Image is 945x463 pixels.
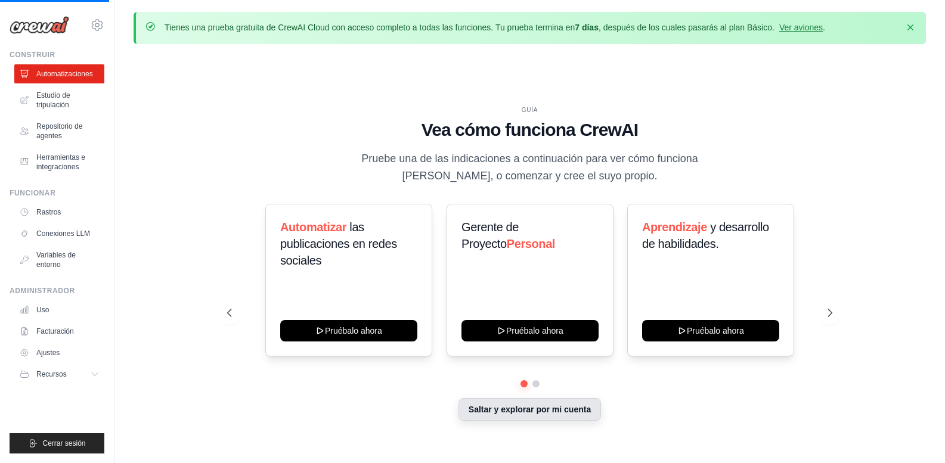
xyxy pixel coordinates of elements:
[461,320,599,341] button: Pruébalo ahora
[469,405,591,414] font: Saltar y explorar por mi cuenta
[14,300,104,319] a: Uso
[458,398,601,421] button: Saltar y explorar por mi cuenta
[642,220,707,234] font: Aprendizaje
[36,306,49,314] font: Uso
[14,224,104,243] a: Conexiones LLM
[506,326,563,335] font: Pruébalo ahora
[325,326,382,335] font: Pruébalo ahora
[36,91,70,109] font: Estudio de tripulación
[14,246,104,274] a: Variables de entorno
[10,51,55,59] font: Construir
[522,107,538,113] font: GUÍA
[642,320,779,341] button: Pruébalo ahora
[599,23,774,32] font: , después de los cuales pasarás al plan Básico.
[14,365,104,384] button: Recursos
[687,326,744,335] font: Pruébalo ahora
[10,287,75,295] font: Administrador
[36,251,76,269] font: Variables de entorno
[36,153,85,171] font: Herramientas e integraciones
[36,370,67,378] font: Recursos
[36,327,74,335] font: Facturación
[280,320,417,341] button: Pruébalo ahora
[10,433,104,453] button: Cerrar sesión
[461,220,519,250] font: Gerente de Proyecto
[14,64,104,83] a: Automatizaciones
[14,343,104,362] a: Ajustes
[10,189,55,197] font: Funcionar
[823,23,825,32] font: .
[165,23,575,32] font: Tienes una prueba gratuita de CrewAI Cloud con acceso completo a todas las funciones. Tu prueba t...
[36,349,60,357] font: Ajustes
[280,220,346,234] font: Automatizar
[280,220,397,267] font: las publicaciones en redes sociales
[36,229,90,238] font: Conexiones LLM
[14,117,104,145] a: Repositorio de agentes
[10,16,69,34] img: Logo
[422,120,639,139] font: Vea cómo funciona CrewAI
[14,86,104,114] a: Estudio de tripulación
[36,208,61,216] font: Rastros
[361,153,698,182] font: Pruebe una de las indicaciones a continuación para ver cómo funciona [PERSON_NAME], o comenzar y ...
[42,439,85,448] font: Cerrar sesión
[14,203,104,222] a: Rastros
[14,322,104,341] a: Facturación
[885,406,945,463] iframe: Widget de chat
[506,237,554,250] font: Personal
[575,23,599,32] font: 7 días
[14,148,104,176] a: Herramientas e integraciones
[779,23,823,32] a: Ver aviones
[36,70,93,78] font: Automatizaciones
[36,122,82,140] font: Repositorio de agentes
